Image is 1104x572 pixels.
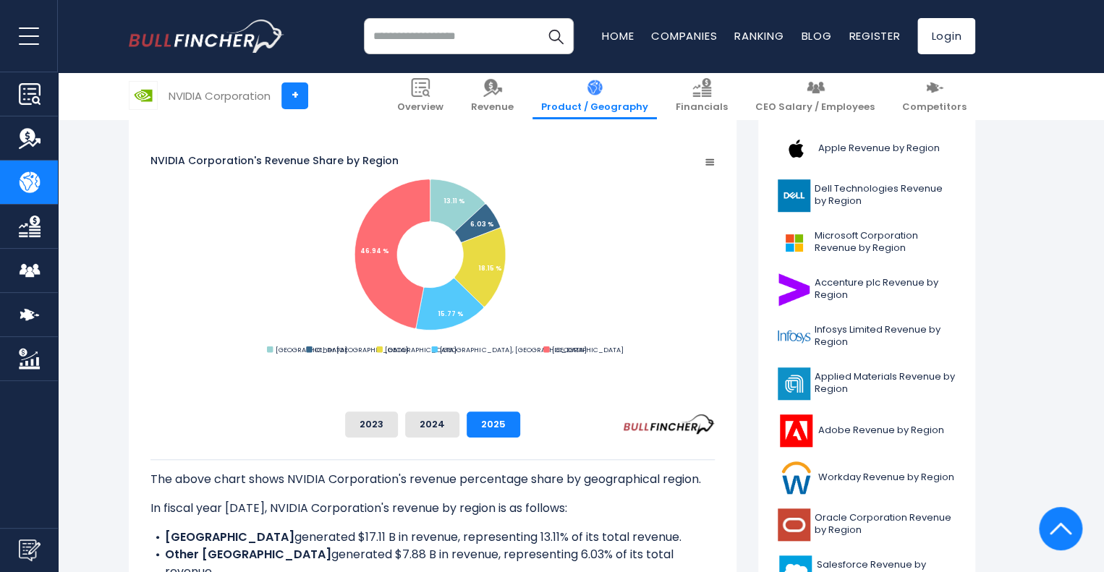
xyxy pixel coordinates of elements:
[405,411,459,437] button: 2024
[470,219,494,229] text: 6.03 %
[815,277,956,302] span: Accenture plc Revenue by Region
[129,20,284,53] a: Go to homepage
[769,505,964,545] a: Oracle Corporation Revenue by Region
[769,129,964,168] a: Apple Revenue by Region
[165,529,294,545] b: [GEOGRAPHIC_DATA]
[815,371,956,396] span: Applied Materials Revenue by Region
[467,411,520,437] button: 2025
[276,345,347,354] text: [GEOGRAPHIC_DATA]
[818,142,940,155] span: Apple Revenue by Region
[917,18,975,54] a: Login
[769,364,964,404] a: Applied Materials Revenue by Region
[443,196,465,205] text: 13.11 %
[769,317,964,357] a: Infosys Limited Revenue by Region
[438,309,464,318] text: 15.77 %
[755,101,875,114] span: CEO Salary / Employees
[893,72,975,119] a: Competitors
[541,101,648,114] span: Product / Geography
[769,411,964,451] a: Adobe Revenue by Region
[150,471,715,488] p: The above chart shows NVIDIA Corporation's revenue percentage share by geographical region.
[129,20,284,53] img: bullfincher logo
[440,345,586,354] text: [GEOGRAPHIC_DATA], [GEOGRAPHIC_DATA]
[345,411,398,437] button: 2023
[769,223,964,262] a: Microsoft Corporation Revenue by Region
[651,28,717,43] a: Companies
[778,132,814,165] img: AAPL logo
[552,345,624,354] text: [GEOGRAPHIC_DATA]
[778,179,810,212] img: DELL logo
[747,72,883,119] a: CEO Salary / Employees
[778,320,810,353] img: INFY logo
[778,461,814,494] img: WDAY logo
[315,345,408,354] text: Other [GEOGRAPHIC_DATA]
[165,546,331,563] b: Other [GEOGRAPHIC_DATA]
[150,111,715,400] svg: NVIDIA Corporation's Revenue Share by Region
[769,270,964,310] a: Accenture plc Revenue by Region
[388,72,452,119] a: Overview
[397,101,443,114] span: Overview
[815,512,956,537] span: Oracle Corporation Revenue by Region
[281,82,308,109] a: +
[532,72,657,119] a: Product / Geography
[734,28,784,43] a: Ranking
[818,424,944,437] span: Adobe Revenue by Region
[360,246,389,255] text: 46.94 %
[478,263,502,273] text: 18.15 %
[150,529,715,546] li: generated $17.11 B in revenue, representing 13.11% of its total revenue.
[385,345,457,354] text: [GEOGRAPHIC_DATA]
[849,28,900,43] a: Register
[818,471,954,484] span: Workday Revenue by Region
[801,28,831,43] a: Blog
[769,458,964,498] a: Workday Revenue by Region
[676,101,728,114] span: Financials
[815,183,956,208] span: Dell Technologies Revenue by Region
[778,508,810,541] img: ORCL logo
[778,226,810,259] img: MSFT logo
[129,82,157,109] img: NVDA logo
[902,101,967,114] span: Competitors
[778,367,810,400] img: AMAT logo
[778,273,810,306] img: ACN logo
[471,101,514,114] span: Revenue
[169,87,271,104] div: NVIDIA Corporation
[462,72,522,119] a: Revenue
[150,500,715,517] p: In fiscal year [DATE], NVIDIA Corporation's revenue by region is as follows:
[778,414,814,447] img: ADBE logo
[150,153,399,168] tspan: NVIDIA Corporation's Revenue Share by Region
[815,230,956,255] span: Microsoft Corporation Revenue by Region
[602,28,634,43] a: Home
[538,18,574,54] button: Search
[667,72,736,119] a: Financials
[769,176,964,215] a: Dell Technologies Revenue by Region
[815,324,956,349] span: Infosys Limited Revenue by Region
